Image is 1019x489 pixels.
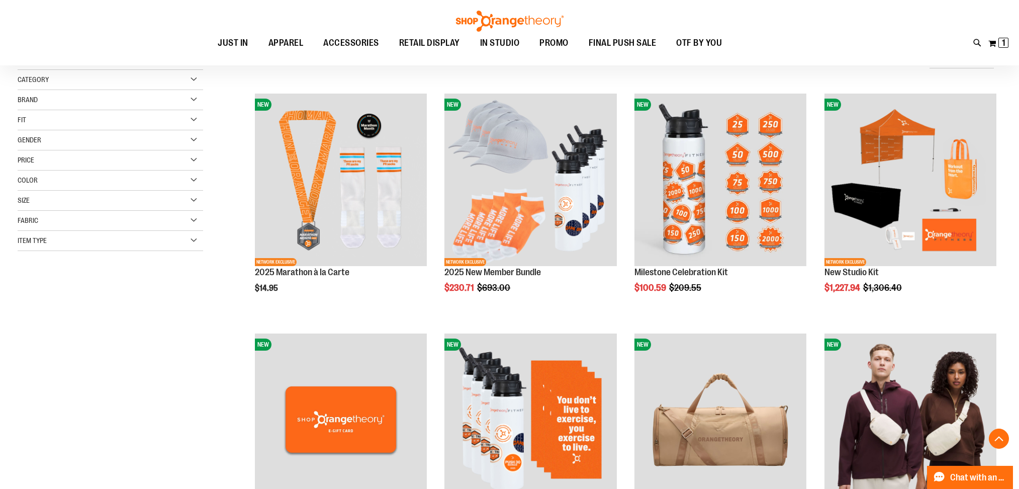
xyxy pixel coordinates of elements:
[950,473,1007,482] span: Chat with an Expert
[18,136,41,144] span: Gender
[634,94,806,266] img: Milestone Celebration Kit
[454,11,565,32] img: Shop Orangetheory
[824,283,862,293] span: $1,227.94
[18,196,30,204] span: Size
[1002,38,1005,48] span: 1
[255,94,427,267] a: 2025 Marathon à la CarteNEWNETWORK EXCLUSIVE
[255,339,271,351] span: NEW
[819,89,1001,318] div: product
[589,32,657,54] span: FINAL PUSH SALE
[989,429,1009,449] button: Back To Top
[399,32,460,54] span: RETAIL DISPLAY
[208,32,258,54] a: JUST IN
[666,32,732,55] a: OTF BY YOU
[444,339,461,351] span: NEW
[255,284,280,293] span: $14.95
[579,32,667,55] a: FINAL PUSH SALE
[824,258,866,266] span: NETWORK EXCLUSIVE
[480,32,520,54] span: IN STUDIO
[676,32,722,54] span: OTF BY YOU
[634,283,668,293] span: $100.59
[18,156,34,164] span: Price
[470,32,530,55] a: IN STUDIO
[258,32,314,55] a: APPAREL
[255,99,271,111] span: NEW
[863,283,903,293] span: $1,306.40
[444,283,476,293] span: $230.71
[18,96,38,104] span: Brand
[18,216,38,224] span: Fabric
[529,32,579,55] a: PROMO
[634,99,651,111] span: NEW
[824,94,996,266] img: New Studio Kit
[444,267,541,277] a: 2025 New Member Bundle
[439,89,621,318] div: product
[250,89,432,318] div: product
[18,116,26,124] span: Fit
[18,75,49,84] span: Category
[255,258,297,266] span: NETWORK EXCLUSIVE
[444,258,486,266] span: NETWORK EXCLUSIVE
[444,99,461,111] span: NEW
[669,283,703,293] span: $209.55
[824,339,841,351] span: NEW
[18,176,38,184] span: Color
[824,94,996,267] a: New Studio KitNEWNETWORK EXCLUSIVE
[477,283,512,293] span: $693.00
[634,94,806,267] a: Milestone Celebration KitNEW
[634,339,651,351] span: NEW
[389,32,470,55] a: RETAIL DISPLAY
[629,89,811,318] div: product
[927,466,1013,489] button: Chat with an Expert
[323,32,379,54] span: ACCESSORIES
[539,32,569,54] span: PROMO
[444,94,616,266] img: 2025 New Member Bundle
[444,94,616,267] a: 2025 New Member BundleNEWNETWORK EXCLUSIVE
[218,32,248,54] span: JUST IN
[824,267,879,277] a: New Studio Kit
[255,94,427,266] img: 2025 Marathon à la Carte
[313,32,389,55] a: ACCESSORIES
[255,267,349,277] a: 2025 Marathon à la Carte
[824,99,841,111] span: NEW
[268,32,304,54] span: APPAREL
[18,236,47,244] span: Item Type
[634,267,728,277] a: Milestone Celebration Kit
